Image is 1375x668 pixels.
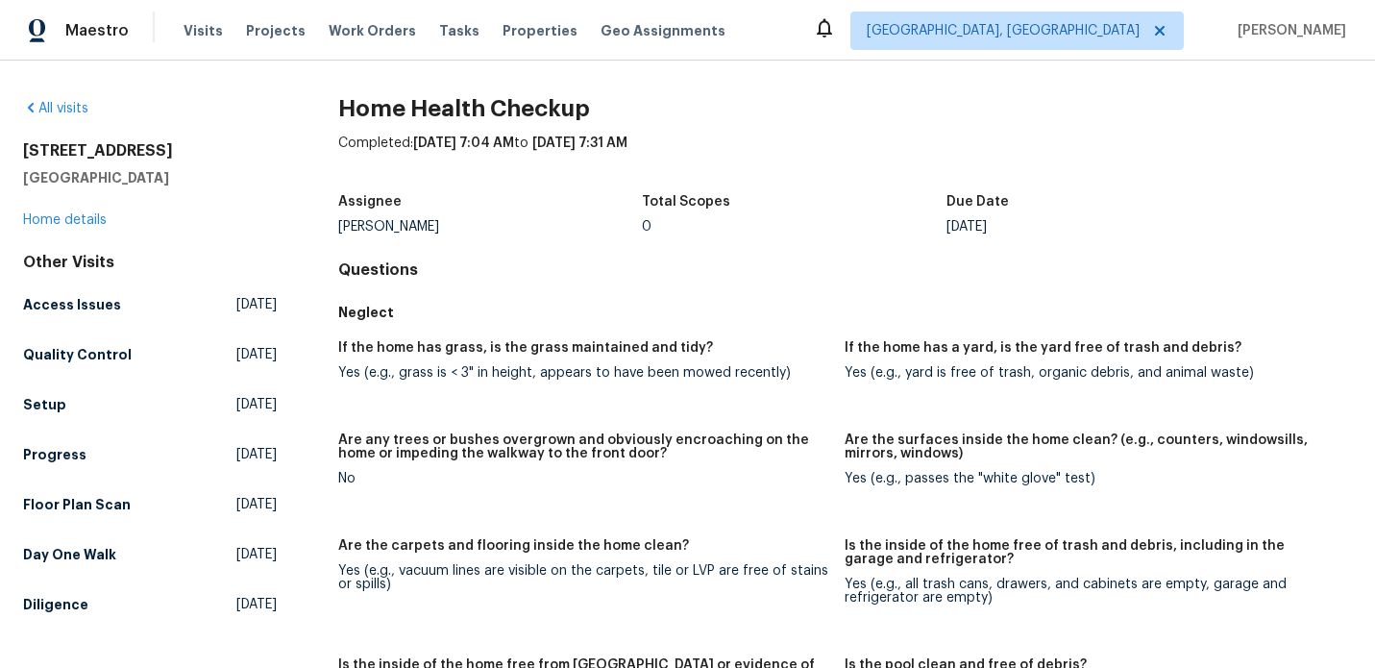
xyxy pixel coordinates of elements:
h5: If the home has grass, is the grass maintained and tidy? [338,341,713,355]
span: [DATE] [236,595,277,614]
h5: Access Issues [23,295,121,314]
h5: Are any trees or bushes overgrown and obviously encroaching on the home or impeding the walkway t... [338,433,830,460]
span: [DATE] [236,495,277,514]
span: [DATE] [236,345,277,364]
span: [GEOGRAPHIC_DATA], [GEOGRAPHIC_DATA] [867,21,1140,40]
div: Completed: to [338,134,1352,184]
span: Work Orders [329,21,416,40]
h4: Questions [338,260,1352,280]
div: No [338,472,830,485]
h5: Diligence [23,595,88,614]
span: Maestro [65,21,129,40]
div: Yes (e.g., grass is < 3" in height, appears to have been mowed recently) [338,366,830,380]
a: Day One Walk[DATE] [23,537,277,572]
span: [DATE] 7:31 AM [532,136,627,150]
a: Progress[DATE] [23,437,277,472]
div: Yes (e.g., passes the "white glove" test) [845,472,1337,485]
div: Yes (e.g., all trash cans, drawers, and cabinets are empty, garage and refrigerator are empty) [845,578,1337,605]
h5: [GEOGRAPHIC_DATA] [23,168,277,187]
h5: Are the surfaces inside the home clean? (e.g., counters, windowsills, mirrors, windows) [845,433,1337,460]
h5: Due Date [946,195,1009,209]
span: [DATE] [236,295,277,314]
div: Yes (e.g., vacuum lines are visible on the carpets, tile or LVP are free of stains or spills) [338,564,830,591]
a: All visits [23,102,88,115]
h2: [STREET_ADDRESS] [23,141,277,161]
h5: Setup [23,395,66,414]
span: Projects [246,21,306,40]
div: [PERSON_NAME] [338,220,643,234]
a: Home details [23,213,107,227]
h5: Progress [23,445,86,464]
a: Floor Plan Scan[DATE] [23,487,277,522]
div: [DATE] [946,220,1251,234]
h5: Floor Plan Scan [23,495,131,514]
h5: Day One Walk [23,545,116,564]
div: 0 [642,220,946,234]
h5: Total Scopes [642,195,730,209]
span: [DATE] 7:04 AM [413,136,514,150]
div: Other Visits [23,253,277,272]
h5: Neglect [338,303,1352,322]
span: [PERSON_NAME] [1230,21,1346,40]
a: Quality Control[DATE] [23,337,277,372]
div: Yes (e.g., yard is free of trash, organic debris, and animal waste) [845,366,1337,380]
h5: Assignee [338,195,402,209]
span: Tasks [439,24,479,37]
h5: Is the inside of the home free of trash and debris, including in the garage and refrigerator? [845,539,1337,566]
h5: Are the carpets and flooring inside the home clean? [338,539,689,553]
span: Visits [184,21,223,40]
a: Diligence[DATE] [23,587,277,622]
span: [DATE] [236,395,277,414]
h5: Quality Control [23,345,132,364]
h5: If the home has a yard, is the yard free of trash and debris? [845,341,1241,355]
span: Properties [503,21,577,40]
a: Setup[DATE] [23,387,277,422]
a: Access Issues[DATE] [23,287,277,322]
span: [DATE] [236,445,277,464]
span: [DATE] [236,545,277,564]
span: Geo Assignments [601,21,725,40]
h2: Home Health Checkup [338,99,1352,118]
